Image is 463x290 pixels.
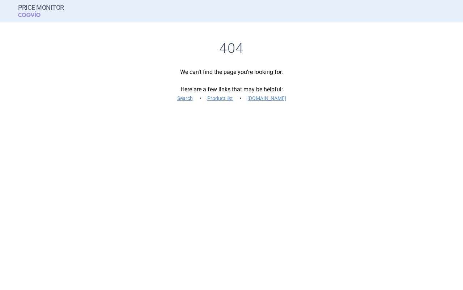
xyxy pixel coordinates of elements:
a: Search [177,96,193,101]
a: Product list [207,96,233,101]
i: • [237,95,244,102]
i: • [196,95,204,102]
h1: 404 [18,40,445,57]
a: [DOMAIN_NAME] [247,96,286,101]
p: We can’t find the page you’re looking for. Here are a few links that may be helpful: [18,68,445,103]
a: Price MonitorCOGVIO [18,4,64,18]
strong: Price Monitor [18,4,64,11]
span: COGVIO [18,11,51,17]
